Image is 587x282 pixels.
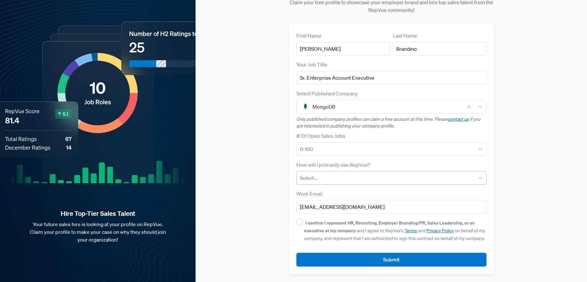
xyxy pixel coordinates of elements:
strong: I confirm I represent HR, Recruiting, Employer Branding/PR, Sales Leadership, or an executive at ... [304,220,475,234]
input: Last Name [393,42,486,56]
a: Privacy Policy [426,228,454,234]
img: MongoDB [302,103,309,110]
p: Only published company profiles can claim a free account at this time. Please if you are interest... [296,116,486,129]
button: Submit [296,253,486,267]
input: First Name [296,42,390,56]
label: First Name [296,32,321,40]
label: # Of Open Sales Jobs [296,132,345,140]
p: Your future sales hire is looking at your profile on RepVue. Claim your profile to make your case... [10,220,185,243]
a: Terms [405,228,417,234]
label: Your Job Title [296,61,327,68]
input: Title [296,71,486,84]
label: How will I primarily use RepVue? [296,161,370,169]
label: Select Published Company [296,90,358,97]
span: and I agree to RepVue’s and on behalf of my company, and represent that I am authorized to sign t... [304,220,485,241]
a: contact us [448,116,469,122]
label: Last Name [393,32,417,40]
label: Work Email [296,190,322,198]
input: Email [296,200,486,214]
strong: Hire Top-Tier Sales Talent [10,209,185,218]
